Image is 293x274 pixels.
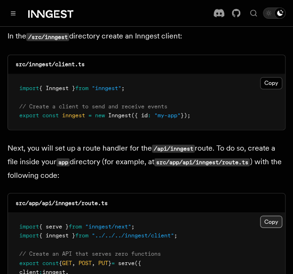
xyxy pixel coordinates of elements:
span: from [75,84,88,91]
button: Toggle dark mode [263,8,285,19]
span: Inngest [108,112,131,118]
span: const [42,259,59,266]
span: { serve } [39,223,69,229]
span: export [19,259,39,266]
span: GET [62,259,72,266]
code: src/app/api/inngest/route.ts [154,158,250,166]
span: }); [181,112,190,118]
span: ({ id [131,112,148,118]
span: PUT [98,259,108,266]
span: import [19,84,39,91]
code: /api/inngest [152,145,195,152]
span: new [95,112,105,118]
span: ; [131,223,135,229]
span: inngest [62,112,85,118]
code: src/app/api/inngest/route.ts [16,199,108,206]
span: from [69,223,82,229]
span: ; [121,84,125,91]
span: const [42,112,59,118]
span: } [108,259,111,266]
span: { Inngest } [39,84,75,91]
span: { inngest } [39,232,75,238]
code: /src/inngest [26,33,69,41]
code: app [56,158,70,166]
span: , [72,259,75,266]
span: import [19,232,39,238]
span: ; [174,232,177,238]
span: serve [118,259,135,266]
span: ({ [135,259,141,266]
button: Find something... [248,8,259,19]
span: "my-app" [154,112,181,118]
button: Copy [260,77,282,89]
button: Copy [260,215,282,228]
span: = [88,112,92,118]
span: , [92,259,95,266]
code: src/inngest/client.ts [16,61,85,68]
span: import [19,223,39,229]
span: // Create an API that serves zero functions [19,250,161,257]
span: from [75,232,88,238]
span: : [148,112,151,118]
span: = [111,259,115,266]
span: POST [79,259,92,266]
span: "inngest/next" [85,223,131,229]
span: export [19,112,39,118]
span: "../../../inngest/client" [92,232,174,238]
button: Toggle navigation [8,8,19,19]
span: { [59,259,62,266]
p: In the directory create an Inngest client: [8,30,285,43]
p: Next, you will set up a route handler for the route. To do so, create a file inside your director... [8,141,285,182]
span: // Create a client to send and receive events [19,103,167,109]
span: "inngest" [92,84,121,91]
